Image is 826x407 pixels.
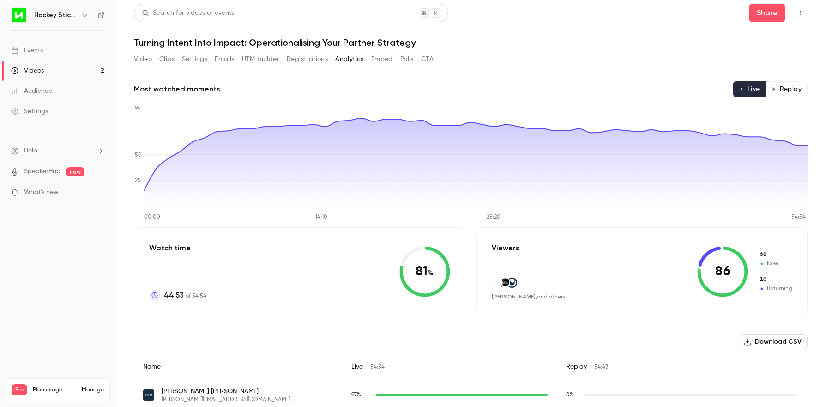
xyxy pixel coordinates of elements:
span: [PERSON_NAME][EMAIL_ADDRESS][DOMAIN_NAME] [162,396,290,403]
button: Emails [215,52,234,67]
div: Events [11,46,43,55]
li: help-dropdown-opener [11,146,104,156]
button: Clips [159,52,175,67]
span: New [759,260,792,268]
tspan: 28:20 [487,214,500,220]
button: Analytics [335,52,364,67]
button: Live [733,81,766,97]
span: Plan usage [33,386,76,394]
span: 0 % [566,392,574,398]
span: Replay watch time [566,391,581,399]
div: Live [342,355,557,379]
button: Top Bar Actions [793,6,808,20]
button: Download CSV [740,334,808,349]
tspan: 54:54 [791,214,806,220]
button: Embed [371,52,393,67]
a: SpeakerHub [24,167,60,176]
div: Audience [11,86,52,96]
span: [PERSON_NAME] [PERSON_NAME] [162,387,290,396]
button: Video [134,52,152,67]
div: Search for videos or events [142,8,234,18]
tspan: 00:00 [144,214,160,220]
button: Settings [182,52,207,67]
span: new [66,167,84,176]
div: Replay [557,355,808,379]
div: , [492,293,566,301]
h2: Most watched moments [134,84,220,95]
button: CTA [421,52,434,67]
div: Name [134,355,342,379]
a: Manage [82,386,104,394]
img: Hockey Stick Advisory [12,8,26,23]
div: Videos [11,66,44,75]
img: orah.com [507,278,517,288]
span: Pro [12,384,27,395]
iframe: Noticeable Trigger [93,188,104,197]
p: of 54:54 [164,290,206,301]
button: Registrations [287,52,328,67]
img: pencilpay.com [143,389,154,401]
span: 97 % [351,392,361,398]
p: Watch time [149,243,206,254]
span: 54:54 [370,364,385,370]
span: [PERSON_NAME] [492,293,536,300]
span: Returning [759,275,792,284]
tspan: 14:10 [315,214,327,220]
span: What's new [24,188,59,197]
tspan: 94 [135,106,141,111]
p: Viewers [492,243,519,254]
span: Live watch time [351,391,366,399]
button: Polls [400,52,414,67]
span: Help [24,146,37,156]
div: Settings [11,107,48,116]
tspan: 25 [135,178,141,183]
img: thinkandgrowinc.com [500,278,510,288]
span: New [759,250,792,259]
h1: Turning Intent Into Impact: Operationalising Your Partner Strategy [134,37,808,48]
span: 54:43 [594,364,608,370]
span: 44:53 [164,290,184,301]
h6: Hockey Stick Advisory [34,11,78,20]
a: and others [537,294,566,300]
button: UTM builder [242,52,279,67]
span: Returning [759,285,792,293]
button: Share [749,4,785,22]
button: Replay [766,81,808,97]
img: collaborare.com.au [492,278,502,288]
tspan: 50 [135,152,142,158]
